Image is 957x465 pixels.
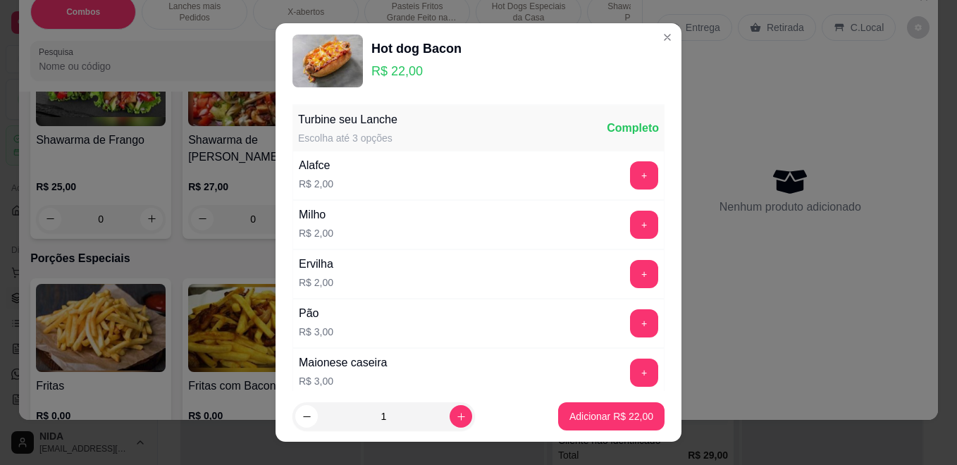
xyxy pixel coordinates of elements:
p: R$ 22,00 [371,61,462,81]
button: add [630,211,658,239]
div: Hot dog Bacon [371,39,462,58]
div: Completo [607,120,659,137]
p: R$ 2,00 [299,226,333,240]
div: Escolha até 3 opções [298,131,397,145]
button: add [630,359,658,387]
button: Close [656,26,679,49]
p: R$ 3,00 [299,374,387,388]
div: Maionese caseira [299,354,387,371]
button: increase-product-quantity [450,405,472,428]
div: Turbine seu Lanche [298,111,397,128]
button: add [630,161,658,190]
p: R$ 2,00 [299,275,333,290]
div: Milho [299,206,333,223]
div: Ervilha [299,256,333,273]
button: decrease-product-quantity [295,405,318,428]
button: Adicionar R$ 22,00 [558,402,665,430]
img: product-image [292,35,363,87]
button: add [630,309,658,337]
p: R$ 2,00 [299,177,333,191]
button: add [630,260,658,288]
p: R$ 3,00 [299,325,333,339]
p: Adicionar R$ 22,00 [569,409,653,423]
div: Pão [299,305,333,322]
div: Alafce [299,157,333,174]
